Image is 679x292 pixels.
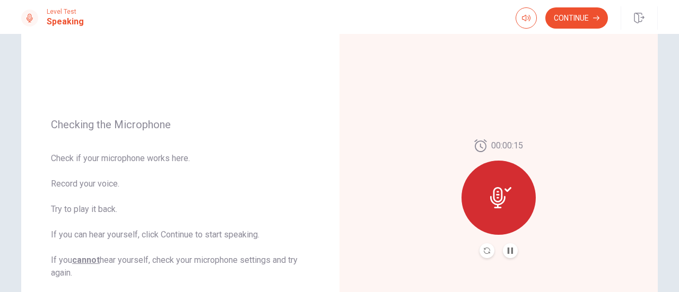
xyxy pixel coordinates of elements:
[47,8,84,15] span: Level Test
[491,139,523,152] span: 00:00:15
[51,118,310,131] span: Checking the Microphone
[503,243,518,258] button: Pause Audio
[545,7,608,29] button: Continue
[47,15,84,28] h1: Speaking
[72,255,100,265] u: cannot
[51,152,310,279] span: Check if your microphone works here. Record your voice. Try to play it back. If you can hear your...
[480,243,494,258] button: Record Again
